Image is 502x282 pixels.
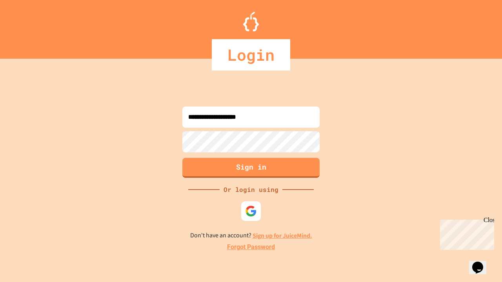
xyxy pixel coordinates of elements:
a: Forgot Password [227,242,275,252]
p: Don't have an account? [190,231,312,240]
div: Or login using [220,185,282,194]
button: Sign in [182,158,320,178]
div: Login [212,39,290,70]
div: Chat with us now!Close [3,3,54,50]
a: Sign up for JuiceMind. [253,231,312,240]
img: google-icon.svg [245,205,257,217]
img: Logo.svg [243,12,259,31]
iframe: chat widget [437,217,494,250]
iframe: chat widget [469,251,494,274]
